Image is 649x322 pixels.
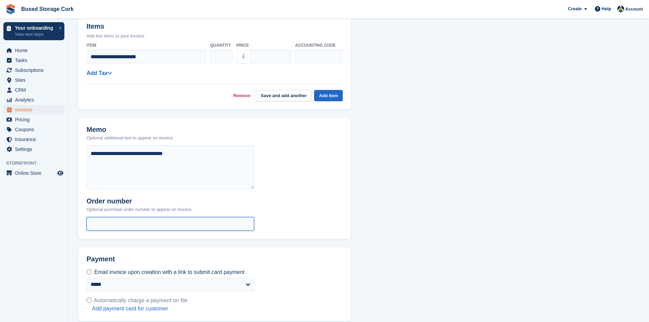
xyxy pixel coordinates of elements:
a: Boxed Storage Cork [18,3,76,15]
a: menu [3,125,64,134]
span: Insurance [15,135,56,144]
label: Accounting code [295,42,343,48]
a: Remove [233,92,251,99]
button: Save and add another [256,90,311,101]
p: Add line items to your invoice. [87,33,343,40]
span: Pricing [15,115,56,124]
a: menu [3,75,64,85]
img: stora-icon-8386f47178a22dfd0bd8f6a31ec36ba5ce8667c1dd55bd0f319d3a0aa187defe.svg [5,4,16,14]
span: Online Store [15,168,56,178]
a: menu [3,135,64,144]
input: Email invoice upon creation with a link to submit card payment [87,269,92,275]
a: Your onboarding View next steps [3,22,64,40]
a: Preview store [56,169,64,177]
h2: Memo [87,126,174,134]
h2: Payment [87,255,254,269]
span: Tasks [15,56,56,65]
h2: Order number [87,197,192,205]
span: Automatically charge a payment on file [94,297,188,303]
span: Subscriptions [15,65,56,75]
p: Optional additional text to appear on invoice. [87,135,174,141]
span: Settings [15,144,56,154]
label: Price [236,42,291,48]
label: Quantity [210,42,232,48]
span: CRM [15,85,56,95]
span: Account [625,6,643,13]
span: Home [15,46,56,55]
span: Create [568,5,582,12]
button: Add item [314,90,343,101]
span: Help [602,5,611,12]
h2: Items [87,22,343,32]
a: Add Tax [87,70,112,76]
a: menu [3,56,64,65]
a: menu [3,168,64,178]
a: menu [3,95,64,105]
a: menu [3,65,64,75]
span: Sites [15,75,56,85]
p: View next steps [15,31,56,37]
p: Optional purchase order number to appear on invoice. [87,206,192,213]
a: menu [3,105,64,114]
span: Coupons [15,125,56,134]
input: Automatically charge a payment on file Add payment card for customer [87,297,92,303]
a: menu [3,115,64,124]
a: menu [3,144,64,154]
a: menu [3,46,64,55]
a: Add payment card for customer [92,305,187,312]
p: Your onboarding [15,26,56,30]
a: menu [3,85,64,95]
label: Item [87,42,206,48]
span: Email invoice upon creation with a link to submit card payment [94,269,244,275]
span: Analytics [15,95,56,105]
span: Invoices [15,105,56,114]
span: Storefront [6,160,68,167]
img: Vincent [617,5,624,12]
